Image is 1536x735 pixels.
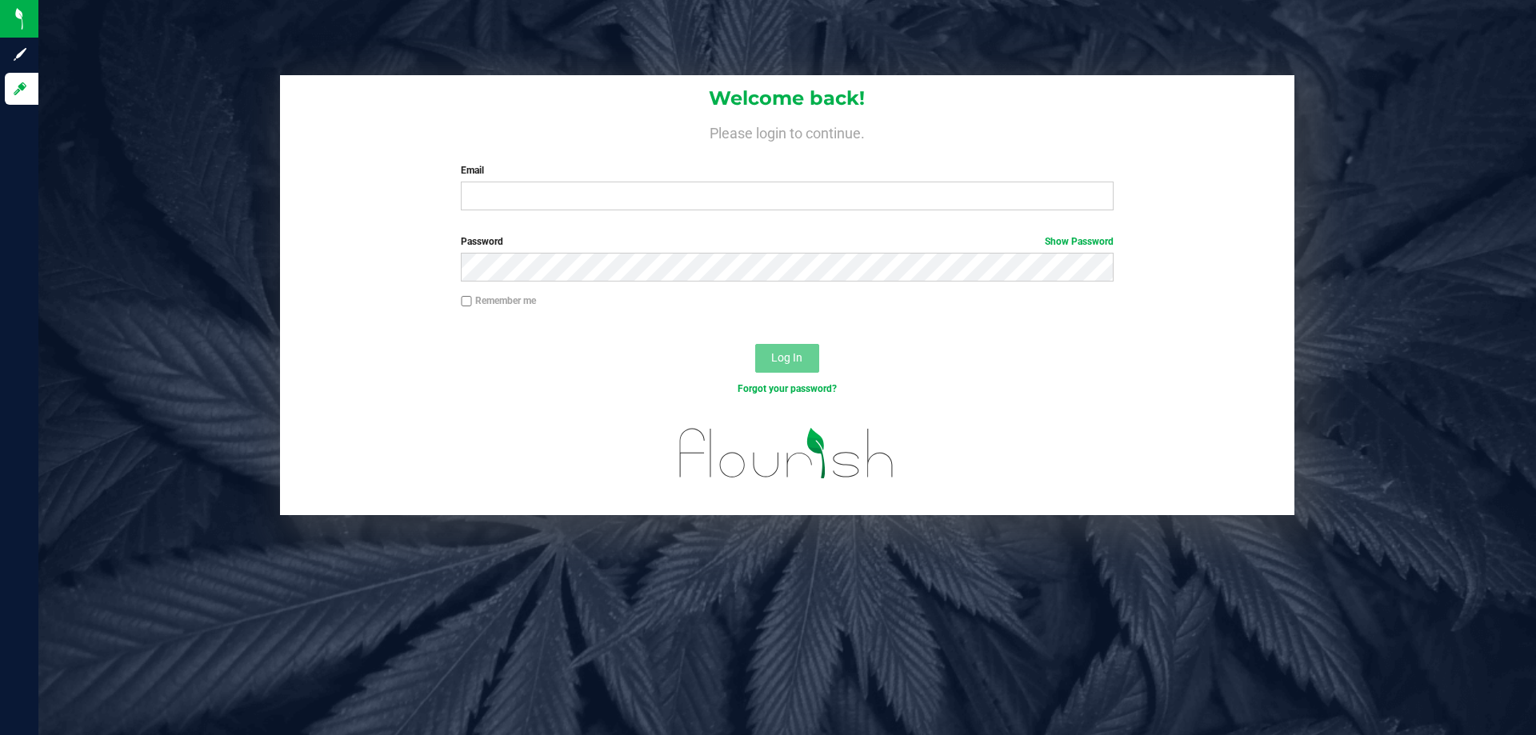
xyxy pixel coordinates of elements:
[12,46,28,62] inline-svg: Sign up
[461,296,472,307] input: Remember me
[280,122,1294,141] h4: Please login to continue.
[461,163,1113,178] label: Email
[1045,236,1114,247] a: Show Password
[660,413,914,494] img: flourish_logo.svg
[280,88,1294,109] h1: Welcome back!
[771,351,802,364] span: Log In
[12,81,28,97] inline-svg: Log in
[755,344,819,373] button: Log In
[738,383,837,394] a: Forgot your password?
[461,236,503,247] span: Password
[461,294,536,308] label: Remember me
